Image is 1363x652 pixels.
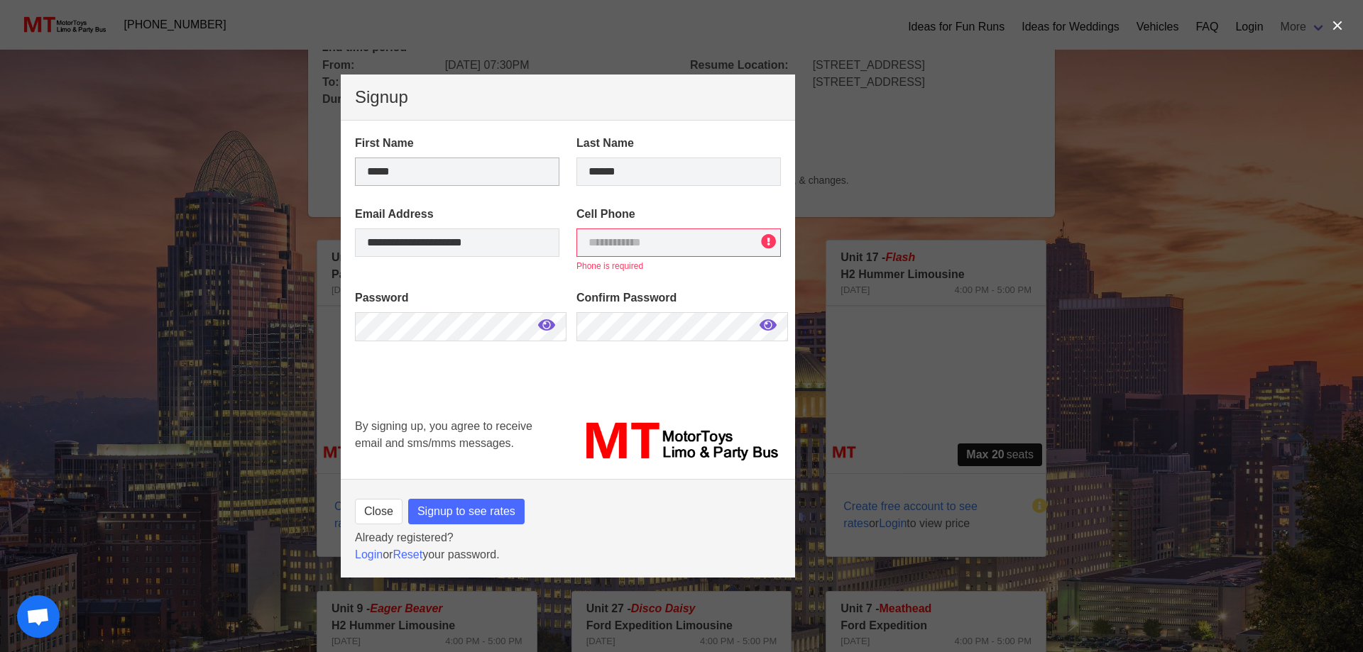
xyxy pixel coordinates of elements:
label: Cell Phone [576,206,781,223]
button: Signup to see rates [408,499,525,524]
label: Confirm Password [576,289,781,306]
label: First Name [355,135,559,152]
button: Close [355,499,403,524]
a: Reset [393,548,422,560]
a: Open chat [17,595,60,638]
label: Email Address [355,206,559,223]
p: Phone is required [576,260,781,272]
img: MT_logo_name.png [576,418,781,465]
label: Password [355,289,559,306]
label: Last Name [576,135,781,152]
div: By signing up, you agree to receive email and sms/mms messages. [346,409,568,473]
p: Already registered? [355,529,781,546]
span: Signup to see rates [417,503,515,520]
iframe: reCAPTCHA [355,361,571,468]
p: or your password. [355,546,781,563]
p: Signup [355,89,781,106]
a: Login [355,548,383,560]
